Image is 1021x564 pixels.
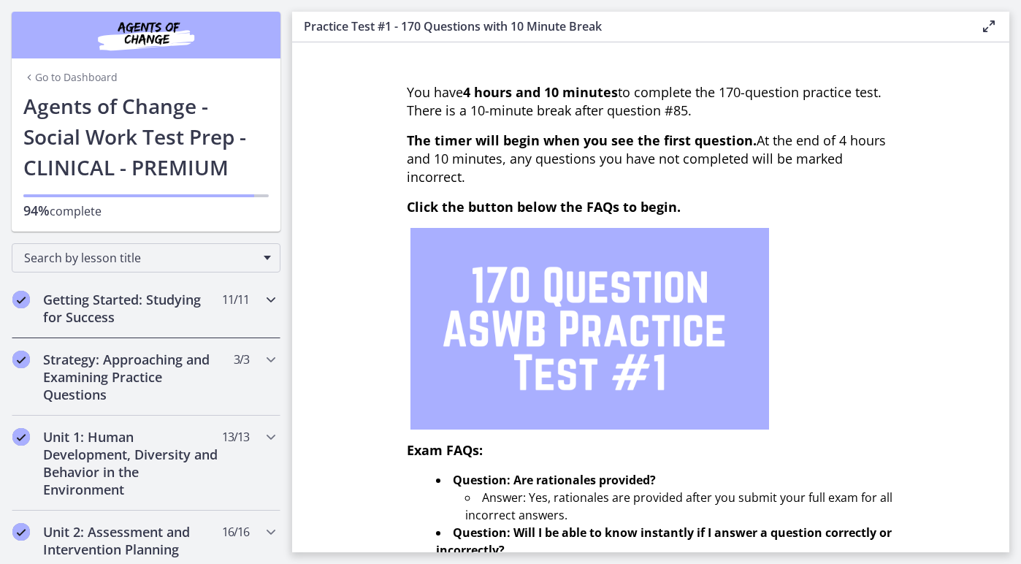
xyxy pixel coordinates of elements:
[463,83,618,101] strong: 4 hours and 10 minutes
[222,291,249,308] span: 11 / 11
[23,202,50,219] span: 94%
[23,70,118,85] a: Go to Dashboard
[43,351,221,403] h2: Strategy: Approaching and Examining Practice Questions
[43,428,221,498] h2: Unit 1: Human Development, Diversity and Behavior in the Environment
[222,428,249,446] span: 13 / 13
[12,243,280,273] div: Search by lesson title
[12,523,30,541] i: Completed
[407,132,886,186] span: At the end of 4 hours and 10 minutes, any questions you have not completed will be marked incorrect.
[24,250,256,266] span: Search by lesson title
[222,523,249,541] span: 16 / 16
[58,18,234,53] img: Agents of Change
[436,525,892,558] strong: Question: Will I be able to know instantly if I answer a question correctly or incorrectly?
[12,351,30,368] i: Completed
[407,198,681,216] span: Click the button below the FAQs to begin.
[23,91,269,183] h1: Agents of Change - Social Work Test Prep - CLINICAL - PREMIUM
[407,132,757,149] span: The timer will begin when you see the first question.
[407,83,882,119] span: You have to complete the 170-question practice test. There is a 10-minute break after question #85.
[43,291,221,326] h2: Getting Started: Studying for Success
[23,202,269,220] p: complete
[12,428,30,446] i: Completed
[12,291,30,308] i: Completed
[407,441,483,459] span: Exam FAQs:
[465,489,895,524] li: Answer: Yes, rationales are provided after you submit your full exam for all incorrect answers.
[43,523,221,558] h2: Unit 2: Assessment and Intervention Planning
[234,351,249,368] span: 3 / 3
[453,472,656,488] strong: Question: Are rationales provided?
[410,228,769,430] img: 1.png
[304,18,957,35] h3: Practice Test #1 - 170 Questions with 10 Minute Break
